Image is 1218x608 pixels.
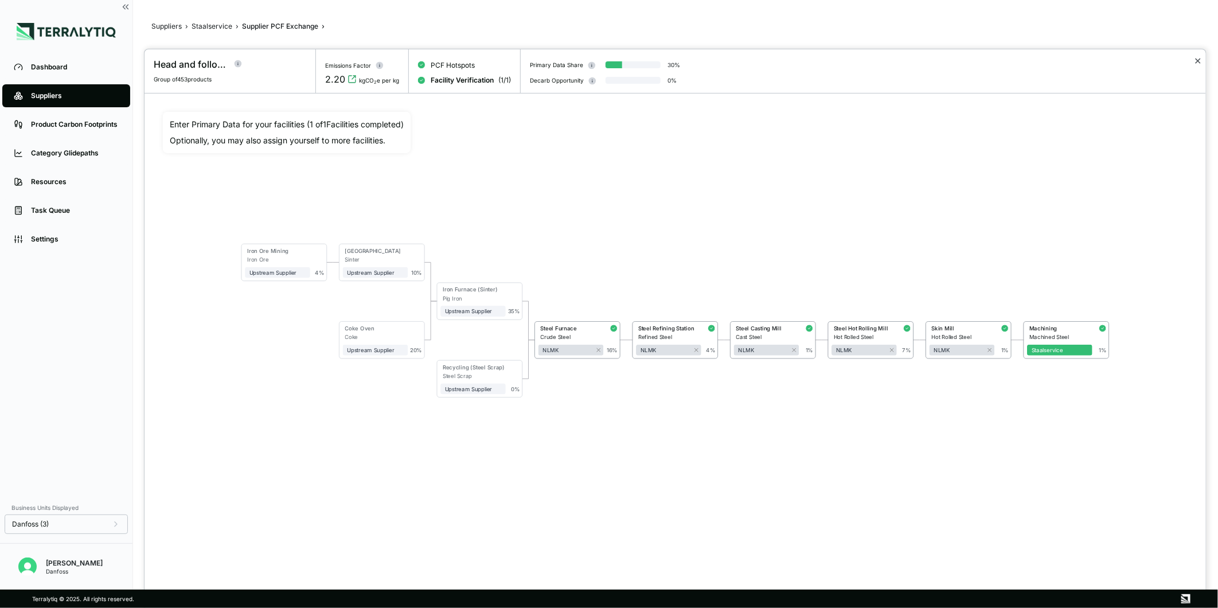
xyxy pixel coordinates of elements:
div: Steel Refining StationRefined SteelNLMK4% [639,322,711,358]
div: [GEOGRAPHIC_DATA]SinterUpstream Supplier10% [346,244,417,280]
g: Edge from 5 to 6 [518,340,540,379]
div: Upstream Supplier [347,347,404,353]
div: Upstream Supplier [445,386,502,392]
div: Coke Oven [345,325,403,332]
div: 1 % [806,347,813,353]
div: Steel Casting MillCast SteelNLMK1% [737,322,809,358]
div: Iron Ore MiningIron OreUpstream Supplier4% [248,244,320,280]
div: 0 % [511,386,520,392]
div: MachiningMachined SteelStaalservice1% [1030,322,1102,358]
div: Steel Hot Rolling Mill [834,325,892,332]
div: NLMK [836,347,893,353]
span: Group of 453 products [154,76,212,83]
div: Steel Scrap [443,373,506,379]
div: Upstream Supplier [249,270,306,276]
div: 4 % [315,270,324,276]
div: 10 % [411,270,422,276]
div: Machining [1029,325,1088,332]
div: Iron Ore [247,256,310,263]
sub: 2 [374,80,377,85]
div: Skin Mill [932,325,990,332]
div: Upstream Supplier [347,270,404,276]
span: Facility Verification [431,76,494,85]
div: 2.20 [325,72,345,86]
div: Optionally, you may also assign yourself to more facilities. [170,135,404,146]
div: NLMK [542,347,599,353]
div: Iron Ore Mining [247,248,306,254]
div: 35 % [508,308,520,314]
div: Steel Refining Station [638,325,697,332]
div: Staalservice [1032,347,1088,353]
div: Recycling (Steel Scrap)Steel ScrapUpstream Supplier0% [444,361,516,397]
div: Emissions Factor [325,62,371,69]
div: Iron Furnace (Sinter) [443,287,501,293]
div: Hot Rolled Steel [932,334,995,340]
div: [GEOGRAPHIC_DATA] [345,248,403,254]
div: Coke OvenCokeUpstream Supplier20% [346,322,417,358]
span: PCF Hotspots [431,61,475,70]
div: Enter Primary Data for your facilities ( 1 of 1 Facilities completed) [170,119,404,130]
div: 7 % [902,347,911,353]
div: Refined Steel [638,334,701,340]
div: Sinter [345,256,408,263]
div: Head and follower [154,57,227,71]
svg: View audit trail [348,75,357,84]
div: Primary Data Share [530,61,583,68]
div: Steel Hot Rolling MillHot Rolled SteelNLMK7% [835,322,907,358]
div: 20 % [410,347,422,353]
div: Steel FurnaceCrude SteelNLMK16% [541,322,613,358]
div: NLMK [738,347,795,353]
div: Steel Furnace [540,325,599,332]
div: Pig Iron [443,295,506,302]
g: Edge from 3 to 4 [420,302,442,341]
div: 16 % [607,347,618,353]
div: Skin MillHot Rolled SteelNLMK1% [932,322,1004,358]
div: Cast Steel [736,334,799,340]
div: NLMK [934,347,990,353]
div: Steel Casting Mill [736,325,794,332]
g: Edge from 2 to 4 [420,263,442,302]
div: Coke [345,334,408,340]
div: 0 % [667,77,677,84]
div: Hot Rolled Steel [834,334,897,340]
div: NLMK [641,347,697,353]
div: kgCO e per kg [359,77,399,84]
div: Recycling (Steel Scrap) [443,364,505,371]
span: ( 1 / 1 ) [498,76,511,85]
button: Close [1194,54,1201,68]
div: 4 % [706,347,715,353]
div: Machined Steel [1029,334,1092,340]
div: 30 % [667,61,680,68]
div: Crude Steel [540,334,603,340]
g: Edge from 4 to 6 [518,302,540,341]
div: 1 % [1099,347,1106,353]
div: Upstream Supplier [445,308,502,314]
div: Decarb Opportunity [530,77,584,84]
div: 1 % [1001,347,1009,353]
div: Iron Furnace (Sinter)Pig IronUpstream Supplier35% [444,283,516,319]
